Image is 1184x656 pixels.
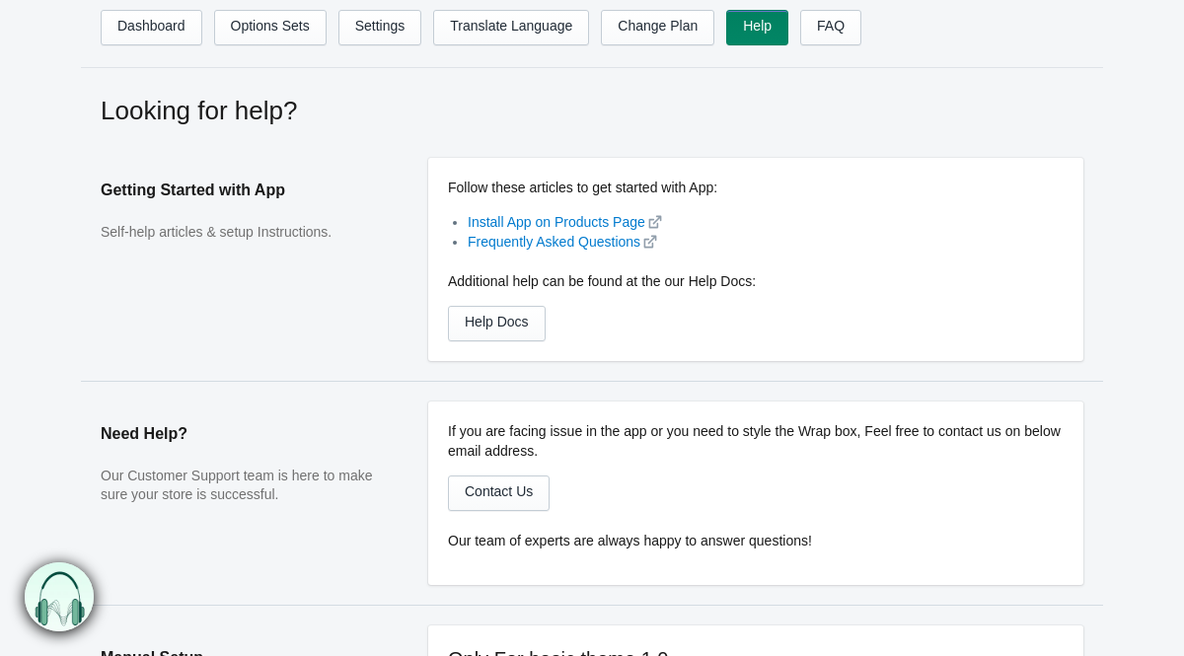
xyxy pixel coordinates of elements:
h2: Need Help? [101,401,389,467]
a: Change Plan [601,10,714,45]
a: Help Docs [448,306,546,341]
a: Install App on Products Page [468,214,645,230]
a: Settings [338,10,422,45]
h2: Looking for help? [101,93,1083,128]
p: Additional help can be found at the our Help Docs: [448,271,1064,291]
img: bxm.png [23,563,92,632]
a: FAQ [800,10,861,45]
p: Self-help articles & setup Instructions. [101,223,389,243]
a: Frequently Asked Questions [468,234,640,250]
a: Help [726,10,788,45]
a: Options Sets [214,10,327,45]
p: Our team of experts are always happy to answer questions! [448,531,1064,550]
a: Contact Us [448,475,550,511]
a: Dashboard [101,10,202,45]
a: Translate Language [433,10,589,45]
h2: Getting Started with App [101,158,389,223]
p: Our Customer Support team is here to make sure your store is successful. [101,467,389,505]
p: If you are facing issue in the app or you need to style the Wrap box, Feel free to contact us on ... [448,421,1064,461]
p: Follow these articles to get started with App: [448,178,1064,197]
